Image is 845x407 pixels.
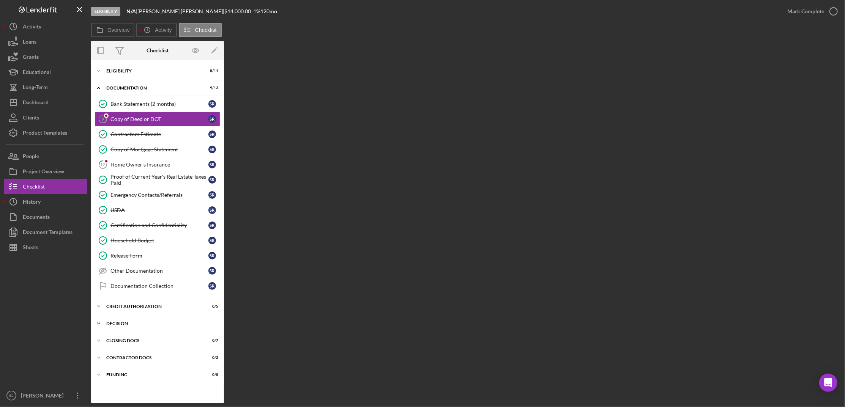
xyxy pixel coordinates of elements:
div: S R [208,176,216,184]
a: Contractors EstimateSR [95,127,220,142]
div: 0 / 5 [205,304,218,309]
a: Documents [4,209,87,225]
div: Grants [23,49,39,66]
div: S R [208,282,216,290]
a: Documentation CollectionSR [95,278,220,294]
button: Activity [136,23,177,37]
div: S R [208,222,216,229]
div: Decision [106,321,214,326]
button: Long-Term [4,80,87,95]
div: Project Overview [23,164,64,181]
div: Copy of Deed or DOT [110,116,208,122]
div: 0 / 8 [205,372,218,377]
button: Loans [4,34,87,49]
div: 120 mo [260,8,277,14]
a: Bank Statements (2 months)SR [95,96,220,112]
div: Copy of Mortgage Statement [110,146,208,152]
div: S R [208,191,216,199]
div: Clients [23,110,39,127]
a: Household BudgetSR [95,233,220,248]
button: Project Overview [4,164,87,179]
div: S R [208,161,216,168]
div: Home Owner's Insurance [110,162,208,168]
div: Emergency Contacts/Referrals [110,192,208,198]
button: Checklist [179,23,222,37]
tspan: 12 [101,162,105,167]
label: Activity [155,27,172,33]
div: Household Budget [110,237,208,244]
button: Activity [4,19,87,34]
a: Copy of Mortgage StatementSR [95,142,220,157]
div: 0 / 2 [205,355,218,360]
div: Documentation Collection [110,283,208,289]
a: Other DocumentationSR [95,263,220,278]
button: Overview [91,23,134,37]
div: 8 / 11 [205,69,218,73]
div: Loans [23,34,36,51]
div: Eligibility [106,69,199,73]
button: Dashboard [4,95,87,110]
button: Sheets [4,240,87,255]
div: S R [208,115,216,123]
button: Mark Complete [780,4,841,19]
div: History [23,194,41,211]
a: Checklist [4,179,87,194]
button: History [4,194,87,209]
div: Activity [23,19,41,36]
div: People [23,149,39,166]
a: Educational [4,64,87,80]
div: 0 / 7 [205,338,218,343]
div: 1 % [253,8,260,14]
div: Certification and Confidentiality [110,222,208,228]
button: Product Templates [4,125,87,140]
div: Release Form [110,253,208,259]
div: Product Templates [23,125,67,142]
div: S R [208,267,216,275]
div: S R [208,252,216,259]
a: 9Copy of Deed or DOTSR [95,112,220,127]
div: Educational [23,64,51,82]
div: Long-Term [23,80,48,97]
div: $14,000.00 [224,8,253,14]
button: Document Templates [4,225,87,240]
div: [PERSON_NAME] [19,388,68,405]
div: Proof of Current Year's Real Estate Taxes Paid [110,174,208,186]
div: S R [208,206,216,214]
a: Release FormSR [95,248,220,263]
button: People [4,149,87,164]
b: N/A [126,8,136,14]
label: Overview [107,27,129,33]
div: S R [208,237,216,244]
div: [PERSON_NAME] [PERSON_NAME] | [137,8,224,14]
div: Contractors Estimate [110,131,208,137]
div: Contractor Docs [106,355,199,360]
div: Funding [106,372,199,377]
a: Clients [4,110,87,125]
a: Certification and ConfidentialitySR [95,218,220,233]
div: Checklist [23,179,45,196]
text: EJ [9,394,13,398]
div: Documentation [106,86,199,90]
button: EJ[PERSON_NAME] [4,388,87,403]
a: USDASR [95,203,220,218]
div: Open Intercom Messenger [819,374,837,392]
div: USDA [110,207,208,213]
div: Eligibility [91,7,120,16]
a: 12Home Owner's InsuranceSR [95,157,220,172]
div: Document Templates [23,225,73,242]
div: Mark Complete [787,4,824,19]
label: Checklist [195,27,217,33]
div: Checklist [147,47,169,53]
a: Proof of Current Year's Real Estate Taxes PaidSR [95,172,220,187]
button: Grants [4,49,87,64]
div: 9 / 13 [205,86,218,90]
div: Other Documentation [110,268,208,274]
